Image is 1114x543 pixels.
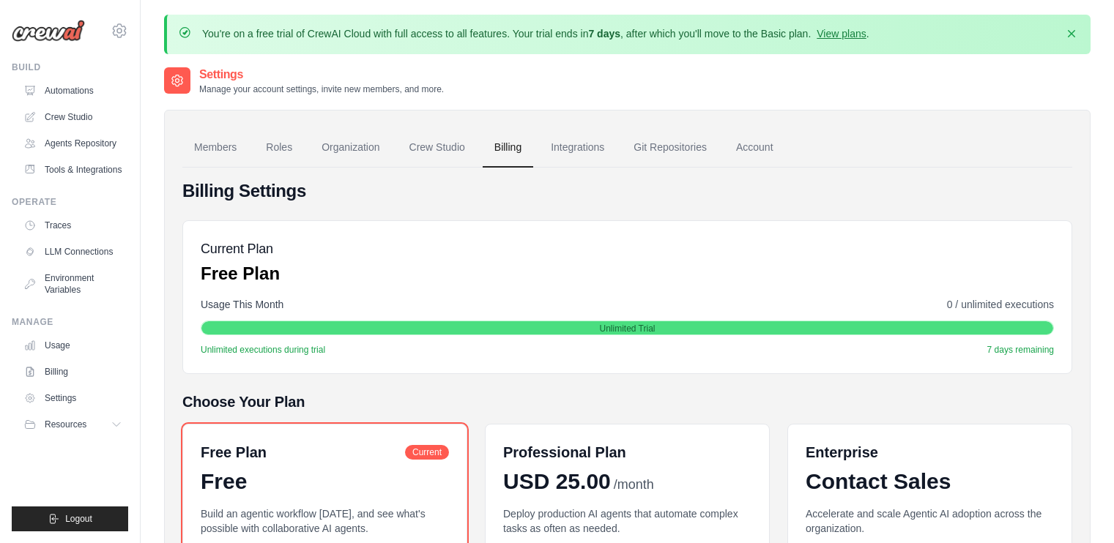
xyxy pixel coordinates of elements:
[539,128,616,168] a: Integrations
[182,392,1072,412] h5: Choose Your Plan
[18,360,128,383] a: Billing
[12,316,128,328] div: Manage
[588,28,620,40] strong: 7 days
[987,344,1054,356] span: 7 days remaining
[12,61,128,73] div: Build
[483,128,533,168] a: Billing
[310,128,391,168] a: Organization
[18,386,128,410] a: Settings
[599,323,655,334] span: Unlimited Trial
[806,468,1054,495] div: Contact Sales
[182,128,248,168] a: Members
[201,297,283,312] span: Usage This Month
[18,413,128,436] button: Resources
[724,128,785,168] a: Account
[12,196,128,208] div: Operate
[18,266,128,302] a: Environment Variables
[12,20,85,42] img: Logo
[503,506,751,536] p: Deploy production AI agents that automate complex tasks as often as needed.
[806,506,1054,536] p: Accelerate and scale Agentic AI adoption across the organization.
[503,468,611,495] span: USD 25.00
[18,214,128,237] a: Traces
[806,442,1054,463] h6: Enterprise
[18,158,128,181] a: Tools & Integrations
[12,506,128,531] button: Logout
[199,83,444,95] p: Manage your account settings, invite new members, and more.
[18,334,128,357] a: Usage
[201,506,449,536] p: Build an agentic workflow [DATE], and see what's possible with collaborative AI agents.
[503,442,626,463] h6: Professional Plan
[947,297,1054,312] span: 0 / unlimited executions
[614,475,654,495] span: /month
[18,240,128,263] a: LLM Connections
[201,442,267,463] h6: Free Plan
[45,419,86,430] span: Resources
[405,445,449,460] span: Current
[622,128,718,168] a: Git Repositories
[398,128,477,168] a: Crew Studio
[202,26,869,41] p: You're on a free trial of CrewAI Cloud with full access to all features. Your trial ends in , aft...
[199,66,444,83] h2: Settings
[18,105,128,129] a: Crew Studio
[18,79,128,102] a: Automations
[182,179,1072,203] h4: Billing Settings
[201,344,325,356] span: Unlimited executions during trial
[201,239,280,259] h5: Current Plan
[817,28,866,40] a: View plans
[65,513,92,525] span: Logout
[18,132,128,155] a: Agents Repository
[254,128,304,168] a: Roles
[201,262,280,285] p: Free Plan
[201,468,449,495] div: Free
